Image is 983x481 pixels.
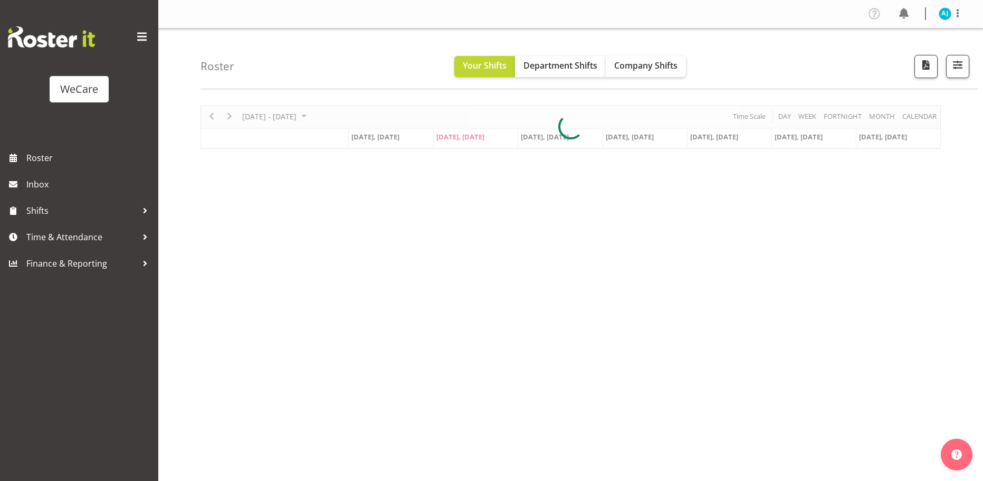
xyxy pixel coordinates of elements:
[26,229,137,245] span: Time & Attendance
[939,7,951,20] img: aj-jones10453.jpg
[26,203,137,219] span: Shifts
[914,55,938,78] button: Download a PDF of the roster according to the set date range.
[614,60,677,71] span: Company Shifts
[8,26,95,48] img: Rosterit website logo
[60,81,98,97] div: WeCare
[26,176,153,192] span: Inbox
[946,55,969,78] button: Filter Shifts
[951,449,962,460] img: help-xxl-2.png
[454,56,515,77] button: Your Shifts
[523,60,597,71] span: Department Shifts
[606,56,686,77] button: Company Shifts
[201,60,234,72] h4: Roster
[463,60,507,71] span: Your Shifts
[515,56,606,77] button: Department Shifts
[26,256,137,271] span: Finance & Reporting
[26,150,153,166] span: Roster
